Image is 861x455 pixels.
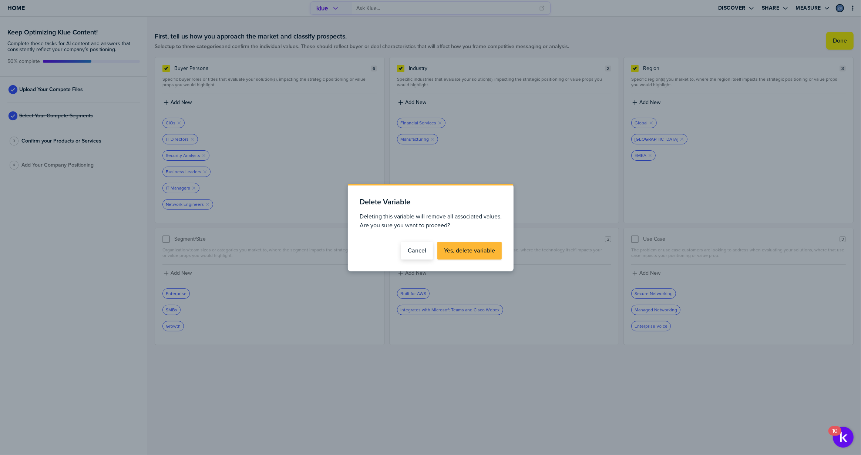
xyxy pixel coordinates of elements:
div: 10 [832,431,838,441]
button: Open Resource Center, 10 new notifications [833,427,854,448]
span: Deleting this variable will remove all associated values. Are you sure you want to proceed? [360,212,502,230]
button: Cancel [401,242,433,260]
h1: Delete Variable [360,197,410,206]
label: Cancel [408,247,426,254]
label: Yes, delete variable [444,247,495,254]
button: Yes, delete variable [437,242,502,260]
